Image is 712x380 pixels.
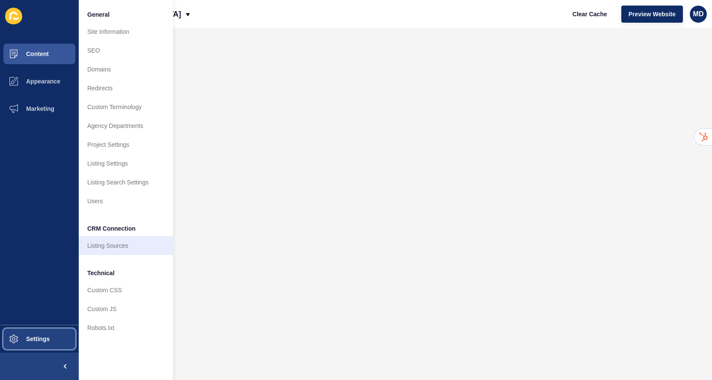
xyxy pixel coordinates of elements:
[79,22,173,41] a: Site Information
[79,116,173,135] a: Agency Departments
[629,10,676,18] span: Preview Website
[79,60,173,79] a: Domains
[79,41,173,60] a: SEO
[79,281,173,300] a: Custom CSS
[87,269,115,277] span: Technical
[621,6,683,23] button: Preview Website
[79,300,173,318] a: Custom JS
[79,236,173,255] a: Listing Sources
[87,10,110,19] span: General
[79,154,173,173] a: Listing Settings
[87,224,136,233] span: CRM Connection
[79,135,173,154] a: Project Settings
[79,79,173,98] a: Redirects
[573,10,607,18] span: Clear Cache
[79,318,173,337] a: Robots.txt
[693,10,704,18] span: MD
[79,173,173,192] a: Listing Search Settings
[79,192,173,211] a: Users
[565,6,614,23] button: Clear Cache
[79,98,173,116] a: Custom Terminology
